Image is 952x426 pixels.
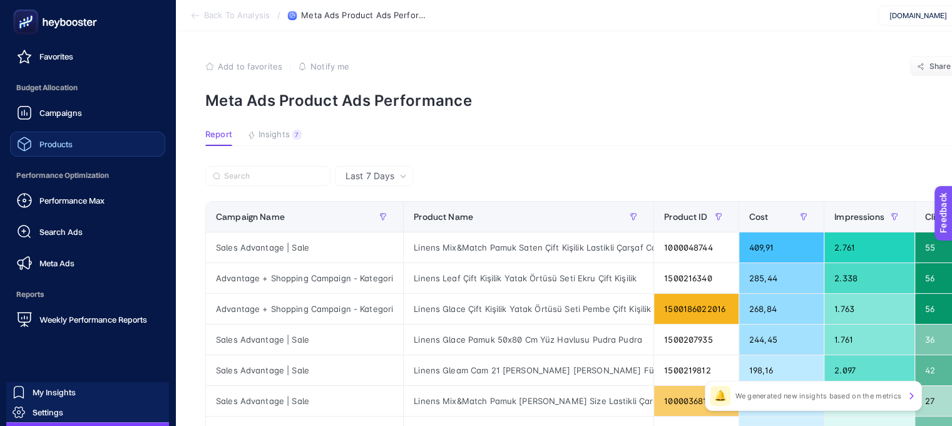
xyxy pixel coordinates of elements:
span: Add to favorites [218,61,282,71]
button: Notify me [298,61,349,71]
span: Weekly Performance Reports [39,314,147,325]
span: Reports [10,282,165,307]
div: Linens Glace Çift Kişilik Yatak Örtüsü Seti Pembe Çift Kişilik [404,294,653,324]
div: Linens Glace Pamuk 50x80 Cm Yüz Havlusu Pudra Pudra [404,325,653,355]
span: Insights [258,130,290,140]
a: Favorites [10,44,165,69]
div: 1500207935 [654,325,739,355]
span: Search Ads [39,227,83,237]
div: Linens Mix&Match Pamuk Saten Çift Kişilik Lastikli Çarşaf Camel Çift Kişilik [404,232,653,262]
span: Notify me [310,61,349,71]
div: Linens Gleam Cam 21 [PERSON_NAME] [PERSON_NAME] Füme Füme [404,355,653,385]
div: Linens Leaf Çift Kişilik Yatak Örtüsü Seti Ekru Çift Kişilik [404,263,653,293]
span: Meta Ads Product Ads Performance [301,11,426,21]
span: Campaigns [39,108,82,118]
span: Products [39,139,73,149]
div: 1500186022016 [654,294,739,324]
div: 1000048744 [654,232,739,262]
span: Product Name [414,212,473,222]
div: Advantage + Shopping Campaign - Kategori [206,263,403,293]
span: Impressions [834,212,884,222]
a: Search Ads [10,219,165,244]
span: Share [929,61,951,71]
a: Campaigns [10,100,165,125]
div: 1500219812 [654,355,739,385]
span: Clicks [925,212,949,222]
span: Performance Optimization [10,163,165,188]
div: 1.763 [824,294,914,324]
div: Linens Mix&Match Pamuk [PERSON_NAME] Size Lastikli Çarşaf Taş Taş [404,386,653,416]
span: Last 7 Days [345,170,394,182]
span: Performance Max [39,195,105,205]
div: 285,44 [739,263,824,293]
a: Products [10,132,165,157]
span: Cost [749,212,769,222]
span: Campaign Name [216,212,285,222]
span: Back To Analysis [204,11,270,21]
input: Search [224,172,323,181]
span: Settings [33,407,63,417]
div: 268,84 [739,294,824,324]
div: 1000036812005 [654,386,739,416]
div: 1.761 [824,325,914,355]
a: My Insights [6,382,169,402]
div: 2.097 [824,355,914,385]
button: Add to favorites [205,61,282,71]
div: Sales Advantage | Sale [206,325,403,355]
span: Budget Allocation [10,75,165,100]
span: Favorites [39,51,73,61]
div: Sales Advantage | Sale [206,355,403,385]
a: Performance Max [10,188,165,213]
span: My Insights [33,387,76,397]
a: Settings [6,402,169,422]
a: Meta Ads [10,251,165,276]
span: / [277,10,280,20]
a: Weekly Performance Reports [10,307,165,332]
div: 409,91 [739,232,824,262]
div: 2.338 [824,263,914,293]
p: We generated new insights based on the metrics [735,391,901,401]
div: 7 [292,130,302,140]
span: Product ID [664,212,707,222]
div: 2.761 [824,232,914,262]
div: Sales Advantage | Sale [206,386,403,416]
span: Meta Ads [39,258,74,268]
span: Report [205,130,232,140]
div: 🔔 [710,386,730,406]
span: Feedback [8,4,48,14]
div: Advantage + Shopping Campaign - Kategori [206,294,403,324]
div: Sales Advantage | Sale [206,232,403,262]
div: 1500216340 [654,263,739,293]
div: 244,45 [739,325,824,355]
div: 198,16 [739,355,824,385]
